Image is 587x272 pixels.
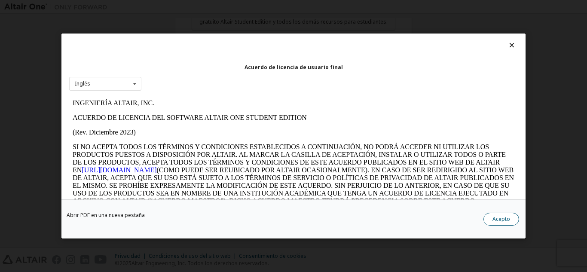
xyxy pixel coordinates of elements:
[492,215,510,223] font: Acepto
[67,213,145,218] a: Abrir PDF en una nueva pestaña
[3,33,67,40] font: (Rev. Diciembre 2023)
[12,70,87,78] a: [URL][DOMAIN_NAME]
[3,116,435,154] font: Este Acuerdo de Licencia del Software Altair One Student Edition (el "Acuerdo") se celebra entre ...
[483,213,519,226] button: Acepto
[75,80,90,87] font: Inglés
[3,70,445,109] font: (COMO PUEDE SER REUBICADO POR ALTAIR OCASIONALMENTE). EN CASO DE SER REDIRIGIDO AL SITIO WEB DE A...
[3,18,238,25] font: ACUERDO DE LICENCIA DEL SOFTWARE ALTAIR ONE STUDENT EDITION
[245,64,343,71] font: Acuerdo de licencia de usuario final
[3,3,85,11] font: INGENIERÍA ALTAIR, INC.
[67,211,145,219] font: Abrir PDF en una nueva pestaña
[3,47,437,78] font: SI NO ACEPTA TODOS LOS TÉRMINOS Y CONDICIONES ESTABLECIDOS A CONTINUACIÓN, NO PODRÁ ACCEDER NI UT...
